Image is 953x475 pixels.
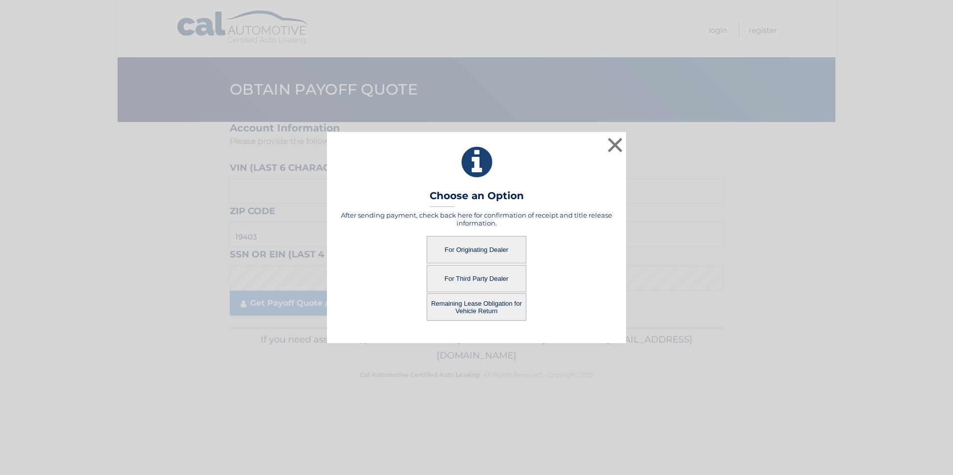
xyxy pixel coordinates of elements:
[427,293,526,321] button: Remaining Lease Obligation for Vehicle Return
[339,211,614,227] h5: After sending payment, check back here for confirmation of receipt and title release information.
[427,236,526,263] button: For Originating Dealer
[605,135,625,155] button: ×
[430,190,524,207] h3: Choose an Option
[427,265,526,292] button: For Third Party Dealer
